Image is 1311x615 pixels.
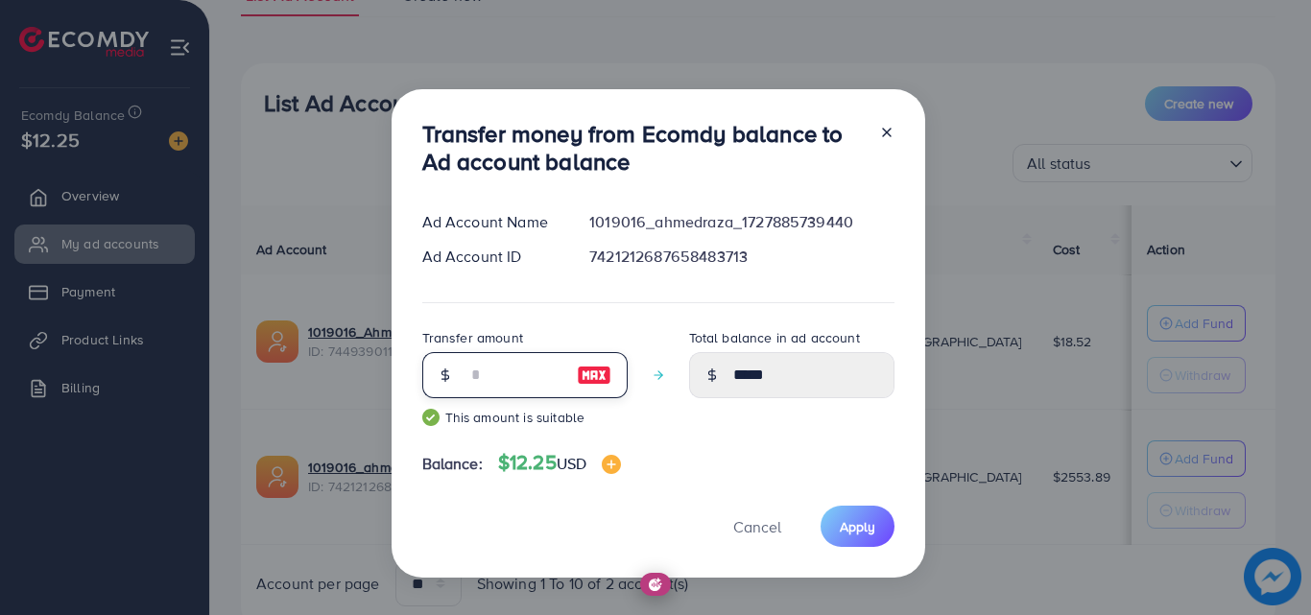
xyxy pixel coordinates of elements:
img: guide [422,409,440,426]
div: Ad Account ID [407,246,575,268]
img: image [577,364,611,387]
div: Ad Account Name [407,211,575,233]
div: 1019016_ahmedraza_1727885739440 [574,211,909,233]
small: This amount is suitable [422,408,628,427]
span: USD [557,453,586,474]
span: Balance: [422,453,483,475]
h3: Transfer money from Ecomdy balance to Ad account balance [422,120,864,176]
div: 7421212687658483713 [574,246,909,268]
label: Transfer amount [422,328,523,347]
img: image [602,455,621,474]
h4: $12.25 [498,451,621,475]
label: Total balance in ad account [689,328,860,347]
span: Apply [840,517,875,536]
button: Apply [821,506,894,547]
button: Cancel [709,506,805,547]
span: Cancel [733,516,781,537]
